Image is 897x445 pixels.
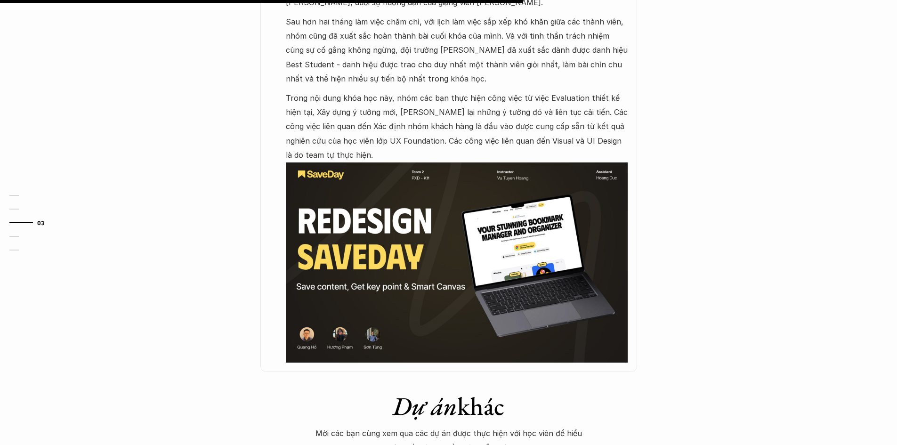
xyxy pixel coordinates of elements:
[286,15,628,86] p: Sau hơn hai tháng làm việc chăm chỉ, với lịch làm việc sắp xếp khó khăn giữa các thành viên, nhóm...
[286,91,628,162] p: Trong nội dung khóa học này, nhóm các bạn thực hiện công việc từ việc Evaluation thiết kế hiện tạ...
[37,219,45,226] strong: 03
[9,217,54,228] a: 03
[284,391,614,421] h1: khác
[393,389,457,422] em: Dự án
